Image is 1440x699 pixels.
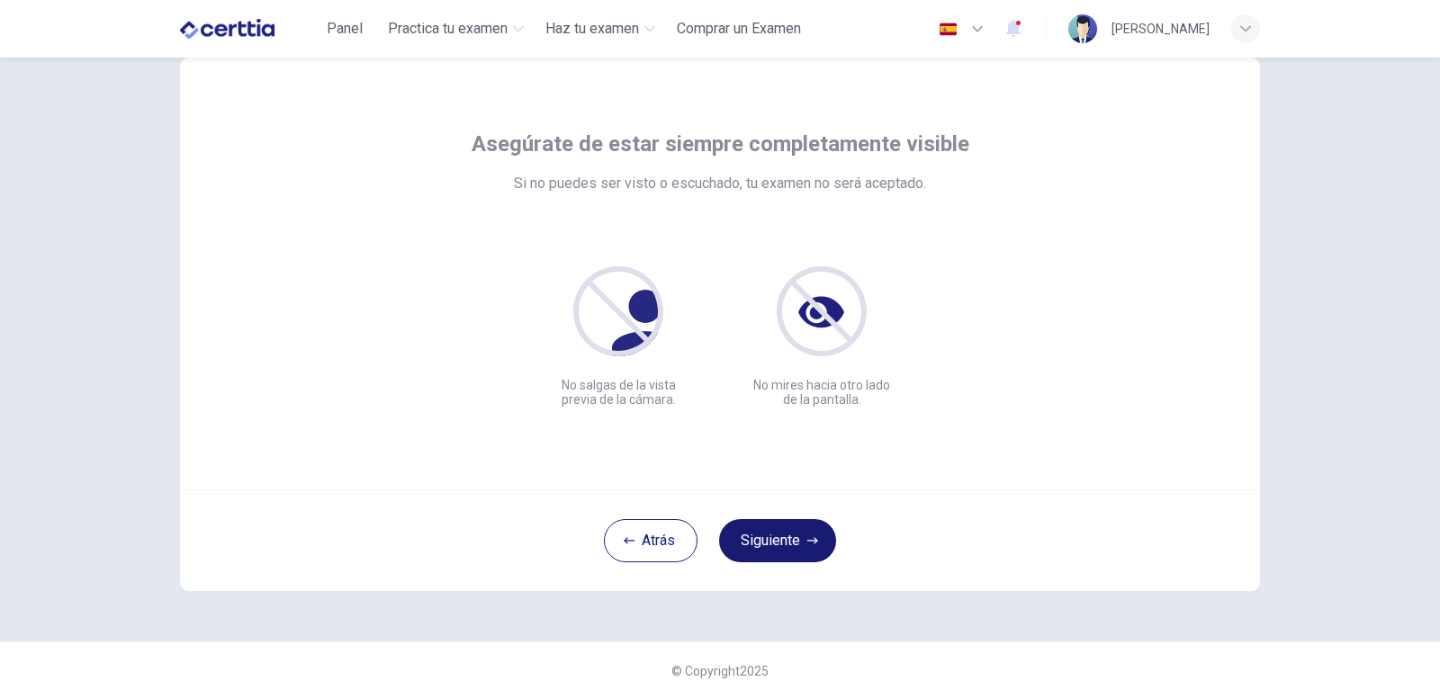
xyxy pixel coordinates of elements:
[1111,18,1210,40] div: [PERSON_NAME]
[545,18,639,40] span: Haz tu examen
[316,13,373,45] button: Panel
[545,378,691,407] p: No salgas de la vista previa de la cámara.
[937,22,959,36] img: es
[749,378,895,407] p: No mires hacia otro lado de la pantalla.
[327,18,363,40] span: Panel
[388,18,508,40] span: Practica tu examen
[719,519,836,562] button: Siguiente
[538,13,662,45] button: Haz tu examen
[472,130,969,158] span: Asegúrate de estar siempre completamente visible
[1068,14,1097,43] img: Profile picture
[604,519,697,562] button: Atrás
[677,18,801,40] span: Comprar un Examen
[514,173,926,194] span: Si no puedes ser visto o escuchado, tu examen no será aceptado.
[670,13,808,45] button: Comprar un Examen
[381,13,531,45] button: Practica tu examen
[671,664,769,678] span: © Copyright 2025
[180,11,274,47] img: CERTTIA logo
[180,11,316,47] a: CERTTIA logo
